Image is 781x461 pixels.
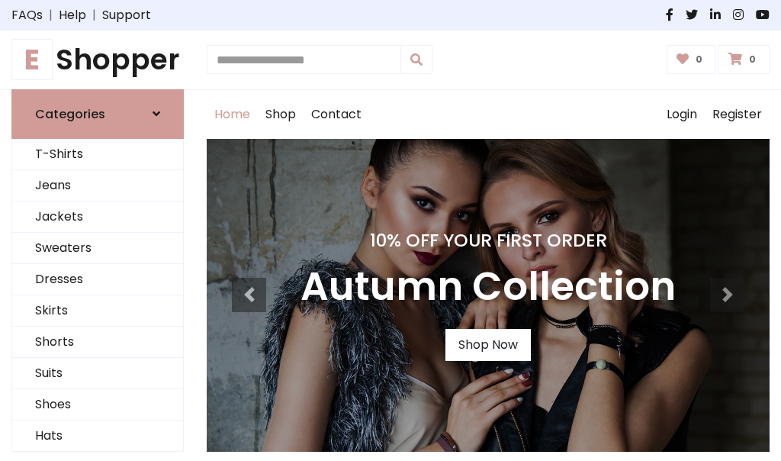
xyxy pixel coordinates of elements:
[11,39,53,80] span: E
[12,389,183,421] a: Shoes
[705,90,770,139] a: Register
[12,264,183,295] a: Dresses
[301,230,676,251] h4: 10% Off Your First Order
[659,90,705,139] a: Login
[258,90,304,139] a: Shop
[12,358,183,389] a: Suits
[86,6,102,24] span: |
[11,43,184,77] a: EShopper
[207,90,258,139] a: Home
[718,45,770,74] a: 0
[692,53,706,66] span: 0
[12,201,183,233] a: Jackets
[11,89,184,139] a: Categories
[12,170,183,201] a: Jeans
[102,6,151,24] a: Support
[12,421,183,452] a: Hats
[43,6,59,24] span: |
[12,233,183,264] a: Sweaters
[301,263,676,311] h3: Autumn Collection
[12,139,183,170] a: T-Shirts
[11,6,43,24] a: FAQs
[35,107,105,121] h6: Categories
[745,53,760,66] span: 0
[445,329,531,361] a: Shop Now
[11,43,184,77] h1: Shopper
[59,6,86,24] a: Help
[12,295,183,327] a: Skirts
[304,90,369,139] a: Contact
[667,45,716,74] a: 0
[12,327,183,358] a: Shorts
